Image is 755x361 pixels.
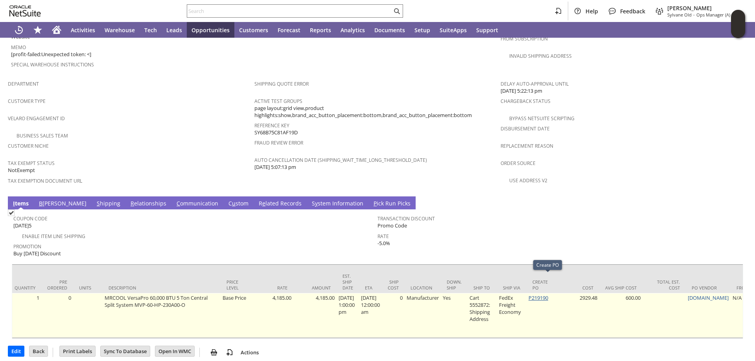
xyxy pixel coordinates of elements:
a: Order Source [501,160,536,167]
div: Pre Ordered [47,279,67,291]
span: P [374,200,377,207]
div: ETA [365,285,376,291]
a: Forecast [273,22,305,38]
a: Bypass NetSuite Scripting [509,115,575,122]
td: Base Price [221,293,250,338]
span: Forecast [278,26,300,34]
a: Unrolled view on [733,198,742,207]
span: Reports [310,26,331,34]
a: Warehouse [100,22,140,38]
a: Pick Run Picks [372,200,412,208]
span: SY68B75C81AF19D [254,129,298,136]
a: Chargeback Status [501,98,551,104]
div: Quantity [15,285,35,291]
img: add-record.svg [225,348,234,357]
div: PO Vendor [692,285,725,291]
div: Rate [256,285,287,291]
span: Activities [71,26,95,34]
svg: Recent Records [14,25,24,35]
a: Invalid Shipping Address [509,53,572,59]
span: NotExempt [8,167,35,174]
input: Back [29,346,48,356]
a: Tax Exemption Document URL [8,178,82,184]
div: Ship Cost [388,279,399,291]
svg: logo [9,5,41,16]
td: 0 [41,293,73,338]
td: 1 [9,293,41,338]
td: Yes [441,293,468,338]
span: u [232,200,236,207]
input: Print Labels [60,346,95,356]
span: Warehouse [105,26,135,34]
a: Tech [140,22,162,38]
div: Units [79,285,97,291]
a: Customers [234,22,273,38]
td: MRCOOL VersaPro 60,000 BTU 5 Ton Central Split System MVP-60-HP-230A00-O [103,293,221,338]
a: Special Warehouse Instructions [11,61,94,68]
div: Avg Ship Cost [605,285,637,291]
a: Customer Niche [8,143,49,149]
a: Tax Exempt Status [8,160,55,167]
div: Amount [299,285,331,291]
a: Custom [226,200,250,208]
span: Setup [414,26,430,34]
span: Buy [DATE] Discount [13,250,61,257]
a: Communication [175,200,220,208]
svg: Shortcuts [33,25,42,35]
a: Recent Records [9,22,28,38]
span: Support [476,26,498,34]
a: Disbursement Date [501,125,550,132]
a: Reference Key [254,122,289,129]
span: page layout:grid view,product highlights:show,brand_acc_button_placement:bottom,brand_acc_button_... [254,104,497,119]
a: Shipping Quote Error [254,81,309,87]
span: y [315,200,318,207]
span: e [262,200,265,207]
td: Cart 5552872: Shipping Address [468,293,497,338]
div: Location [411,285,435,291]
a: Setup [410,22,435,38]
div: Ship Via [503,285,521,291]
a: Replacement reason [501,143,553,149]
td: [DATE] 12:00:00 am [359,293,382,338]
a: Relationships [129,200,168,208]
span: S [97,200,100,207]
td: 0 [382,293,405,338]
span: B [39,200,42,207]
a: Active Test Groups [254,98,302,104]
div: Total Est. Cost [648,279,680,291]
a: Customer Type [8,98,46,104]
span: Help [586,7,598,15]
a: Related Records [257,200,304,208]
input: Edit [8,346,24,356]
div: Ship To [473,285,491,291]
a: Reports [305,22,336,38]
span: Feedback [620,7,645,15]
td: 4,185.00 [250,293,293,338]
div: Description [109,285,215,291]
svg: Search [392,6,401,16]
div: Shortcuts [28,22,47,38]
a: Activities [66,22,100,38]
td: FedEx Freight Economy [497,293,527,338]
span: [PERSON_NAME] [667,4,741,12]
a: Support [471,22,503,38]
a: [DOMAIN_NAME] [688,294,729,301]
a: From Subscription [501,35,548,42]
span: Tech [144,26,157,34]
span: R [131,200,134,207]
a: Fraud Review Error [254,139,303,146]
span: [profit-failed:Unexpected token: <] [11,51,91,58]
input: Sync To Database [101,346,150,356]
span: Leads [166,26,182,34]
img: print.svg [209,348,219,357]
span: I [13,200,15,207]
span: Oracle Guided Learning Widget. To move around, please hold and drag [731,24,745,38]
span: C [177,200,180,207]
span: Customers [239,26,268,34]
img: Checked [8,209,15,216]
a: Enable Item Line Shipping [22,233,85,240]
a: Shipping [95,200,122,208]
a: Documents [370,22,410,38]
span: SuiteApps [440,26,467,34]
svg: Home [52,25,61,35]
